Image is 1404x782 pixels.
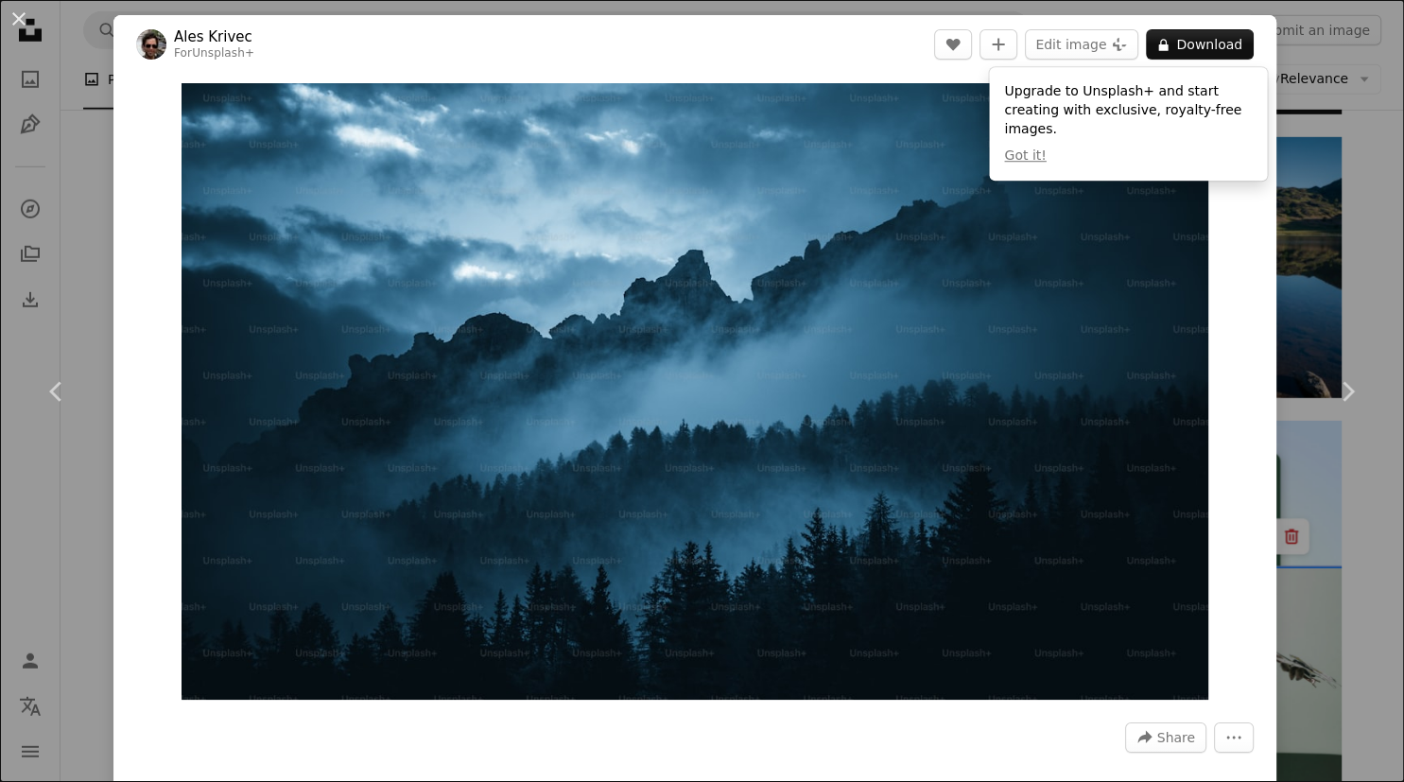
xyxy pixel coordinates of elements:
[1025,29,1138,60] button: Edit image
[1157,723,1195,752] span: Share
[192,46,254,60] a: Unsplash+
[1146,29,1254,60] button: Download
[1214,722,1254,753] button: More Actions
[1125,722,1206,753] button: Share this image
[182,83,1209,700] img: a mountain range covered in fog and clouds
[136,29,166,60] img: Go to Ales Krivec's profile
[174,27,254,46] a: Ales Krivec
[174,46,254,61] div: For
[989,67,1267,181] div: Upgrade to Unsplash+ and start creating with exclusive, royalty-free images.
[1291,301,1404,482] a: Next
[182,83,1209,700] button: Zoom in on this image
[1004,147,1046,165] button: Got it!
[934,29,972,60] button: Like
[979,29,1017,60] button: Add to Collection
